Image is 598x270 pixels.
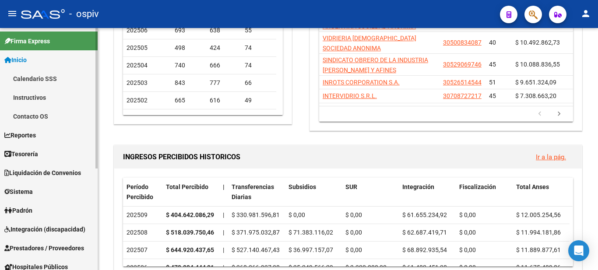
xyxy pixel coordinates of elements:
[4,55,27,65] span: Inicio
[515,79,556,86] span: $ 9.651.324,09
[551,109,567,119] a: go to next page
[345,246,362,253] span: $ 0,00
[245,60,273,70] div: 74
[489,79,496,86] span: 51
[516,211,561,218] span: $ 12.005.254,56
[127,228,159,238] div: 202508
[515,61,560,68] span: $ 10.088.836,55
[127,27,148,34] span: 202506
[245,113,273,123] div: 125
[127,44,148,51] span: 202505
[210,25,238,35] div: 638
[459,183,496,190] span: Fiscalización
[127,183,153,200] span: Período Percibido
[210,95,238,105] div: 616
[459,246,476,253] span: $ 0,00
[323,79,400,86] span: INROTS CORPORATION S.A.
[127,62,148,69] span: 202504
[489,39,496,46] span: 40
[580,8,591,19] mat-icon: person
[210,113,238,123] div: 388
[166,246,214,253] strong: $ 644.920.437,65
[323,56,428,74] span: SINDICATO OBRERO DE LA INDUSTRIA [PERSON_NAME] Y AFINES
[123,178,162,207] datatable-header-cell: Período Percibido
[515,39,560,46] span: $ 10.492.862,73
[162,178,219,207] datatable-header-cell: Total Percibido
[223,183,225,190] span: |
[443,39,482,46] span: 30500834087
[166,183,208,190] span: Total Percibido
[123,153,240,161] span: INGRESOS PERCIBIDOS HISTORICOS
[443,61,482,68] span: 30529069746
[443,79,482,86] span: 30526514544
[323,13,416,30] span: [PERSON_NAME] AUTOMOTIVE ARGENTINA SOCIEDAD ANONIMA
[232,229,280,236] span: $ 371.975.032,87
[175,95,203,105] div: 665
[399,178,456,207] datatable-header-cell: Integración
[402,183,434,190] span: Integración
[127,97,148,104] span: 202502
[127,79,148,86] span: 202503
[568,240,589,261] div: Open Intercom Messenger
[223,211,224,218] span: |
[232,183,274,200] span: Transferencias Diarias
[175,78,203,88] div: 843
[245,43,273,53] div: 74
[210,43,238,53] div: 424
[7,8,18,19] mat-icon: menu
[345,183,357,190] span: SUR
[245,25,273,35] div: 55
[529,149,573,165] button: Ir a la pág.
[345,211,362,218] span: $ 0,00
[459,211,476,218] span: $ 0,00
[516,229,561,236] span: $ 11.994.181,86
[516,183,549,190] span: Total Anses
[345,229,362,236] span: $ 0,00
[166,229,214,236] strong: $ 518.039.750,46
[4,243,84,253] span: Prestadores / Proveedores
[175,25,203,35] div: 693
[127,245,159,255] div: 202507
[228,178,285,207] datatable-header-cell: Transferencias Diarias
[175,43,203,53] div: 498
[175,113,203,123] div: 513
[288,211,305,218] span: $ 0,00
[4,168,81,178] span: Liquidación de Convenios
[323,35,416,52] span: VIDRIERIA [DEMOGRAPHIC_DATA] SOCIEDAD ANONIMA
[531,109,548,119] a: go to previous page
[536,153,566,161] a: Ir a la pág.
[489,61,496,68] span: 45
[402,229,447,236] span: $ 62.687.419,71
[4,36,50,46] span: Firma Express
[288,246,333,253] span: $ 36.997.157,07
[245,95,273,105] div: 49
[127,114,148,121] span: 202501
[342,178,399,207] datatable-header-cell: SUR
[285,178,342,207] datatable-header-cell: Subsidios
[4,224,85,234] span: Integración (discapacidad)
[223,246,224,253] span: |
[69,4,99,24] span: - ospiv
[4,149,38,159] span: Tesorería
[459,229,476,236] span: $ 0,00
[4,206,32,215] span: Padrón
[516,246,561,253] span: $ 11.889.877,61
[210,78,238,88] div: 777
[456,178,513,207] datatable-header-cell: Fiscalización
[166,211,214,218] strong: $ 404.642.086,29
[515,92,556,99] span: $ 7.308.663,20
[210,60,238,70] div: 666
[245,78,273,88] div: 66
[4,130,36,140] span: Reportes
[232,211,280,218] span: $ 330.981.596,81
[232,246,280,253] span: $ 527.140.467,43
[4,187,33,196] span: Sistema
[288,183,316,190] span: Subsidios
[443,92,482,99] span: 30708727217
[489,92,496,99] span: 45
[127,210,159,220] div: 202509
[402,211,447,218] span: $ 61.655.234,92
[219,178,228,207] datatable-header-cell: |
[288,229,333,236] span: $ 71.383.116,02
[323,92,377,99] span: INTERVIDRIO S.R.L.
